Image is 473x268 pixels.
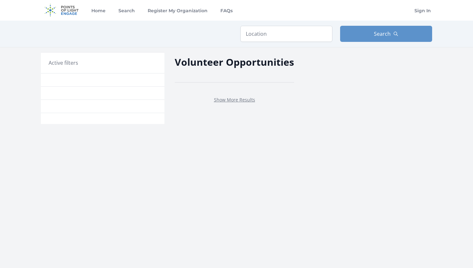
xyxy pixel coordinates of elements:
button: Search [340,26,432,42]
h3: Active filters [49,59,78,67]
a: Show More Results [214,97,255,103]
span: Search [374,30,391,38]
h2: Volunteer Opportunities [175,55,294,69]
input: Location [240,26,332,42]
